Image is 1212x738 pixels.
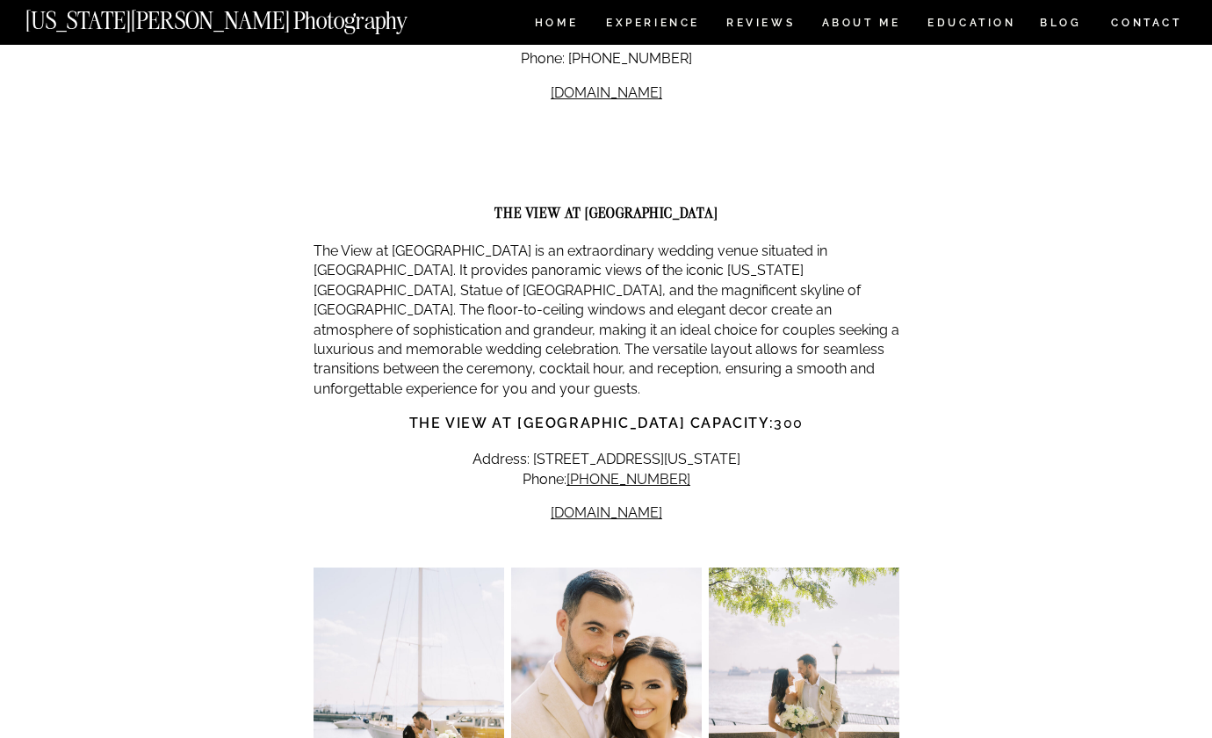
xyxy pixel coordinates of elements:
[314,450,899,489] p: Address: [STREET_ADDRESS][US_STATE] Phone:
[551,504,662,521] a: [DOMAIN_NAME]
[314,413,899,434] h3: 300
[551,84,662,101] a: [DOMAIN_NAME]
[25,9,466,24] a: [US_STATE][PERSON_NAME] Photography
[606,18,698,33] a: Experience
[926,18,1018,33] a: EDUCATION
[1110,13,1183,33] a: CONTACT
[1040,18,1082,33] a: BLOG
[409,415,774,431] strong: The View at [GEOGRAPHIC_DATA] capacity:
[494,204,718,221] strong: THE VIEW AT [GEOGRAPHIC_DATA]
[314,30,899,69] p: Address: [STREET_ADDRESS][US_STATE] Phone: [PHONE_NUMBER]
[726,18,792,33] a: REVIEWS
[566,471,690,488] a: [PHONE_NUMBER]
[314,242,899,399] p: The View at [GEOGRAPHIC_DATA] is an extraordinary wedding venue situated in [GEOGRAPHIC_DATA]. It...
[821,18,901,33] a: ABOUT ME
[531,18,581,33] a: HOME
